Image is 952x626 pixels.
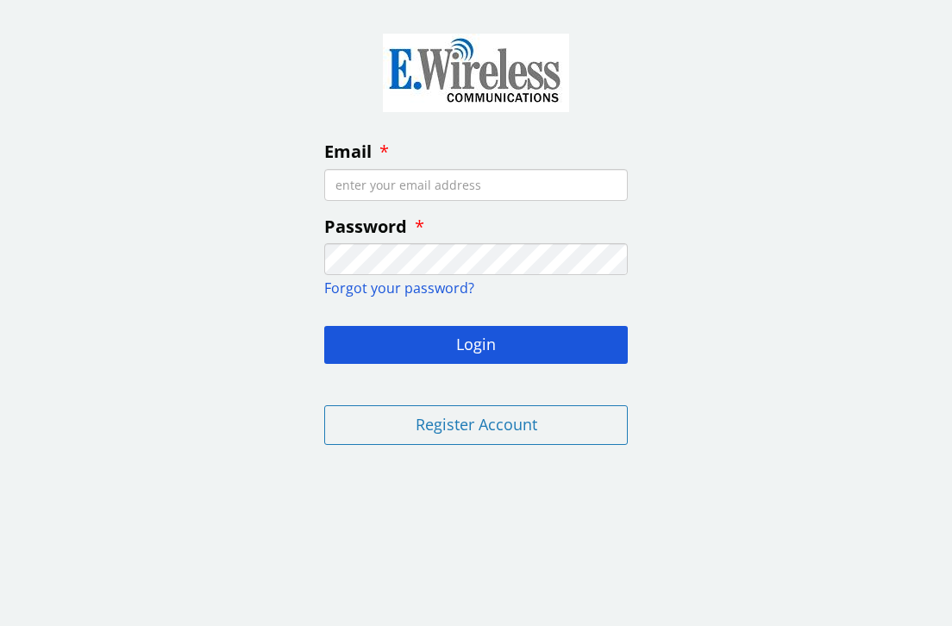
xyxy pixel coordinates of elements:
button: Register Account [324,405,628,445]
input: enter your email address [324,169,628,201]
button: Login [324,326,628,364]
span: Email [324,140,372,163]
a: Forgot your password? [324,279,474,297]
span: Password [324,215,407,238]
